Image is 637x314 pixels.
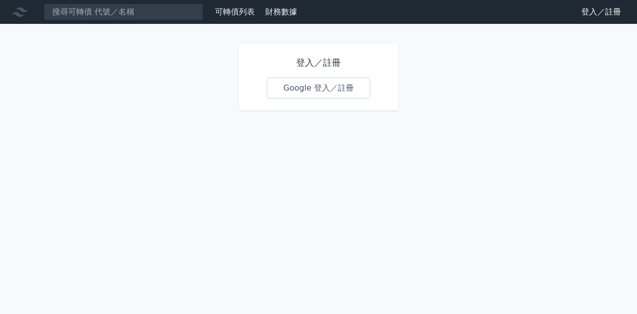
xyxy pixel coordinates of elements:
[44,3,203,20] input: 搜尋可轉債 代號／名稱
[265,7,297,16] a: 財務數據
[267,78,370,99] a: Google 登入／註冊
[267,56,370,70] h1: 登入／註冊
[215,7,255,16] a: 可轉債列表
[573,4,629,20] a: 登入／註冊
